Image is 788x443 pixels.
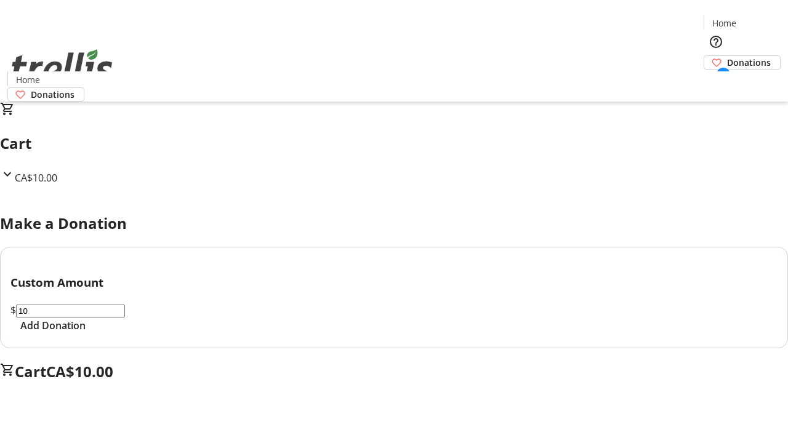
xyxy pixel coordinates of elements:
[16,305,125,317] input: Donation Amount
[15,171,57,185] span: CA$10.00
[10,274,778,291] h3: Custom Amount
[8,73,47,86] a: Home
[10,303,16,317] span: $
[727,56,771,69] span: Donations
[704,55,781,70] a: Donations
[7,36,117,97] img: Orient E2E Organization YNnWEHQYu8's Logo
[16,73,40,86] span: Home
[704,70,728,94] button: Cart
[31,88,74,101] span: Donations
[704,30,728,54] button: Help
[20,318,86,333] span: Add Donation
[712,17,736,30] span: Home
[704,17,744,30] a: Home
[10,318,95,333] button: Add Donation
[46,361,113,381] span: CA$10.00
[7,87,84,102] a: Donations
